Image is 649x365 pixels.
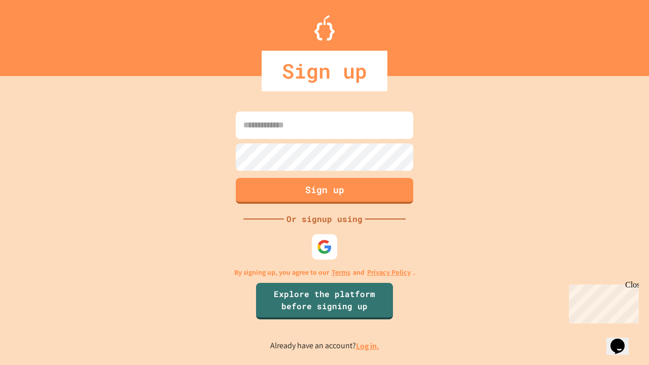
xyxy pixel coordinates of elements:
[256,283,393,319] a: Explore the platform before signing up
[606,324,639,355] iframe: chat widget
[565,280,639,323] iframe: chat widget
[262,51,387,91] div: Sign up
[367,267,411,278] a: Privacy Policy
[236,178,413,204] button: Sign up
[270,340,379,352] p: Already have an account?
[234,267,415,278] p: By signing up, you agree to our and .
[4,4,70,64] div: Chat with us now!Close
[356,341,379,351] a: Log in.
[284,213,365,225] div: Or signup using
[332,267,350,278] a: Terms
[317,239,332,254] img: google-icon.svg
[314,15,335,41] img: Logo.svg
